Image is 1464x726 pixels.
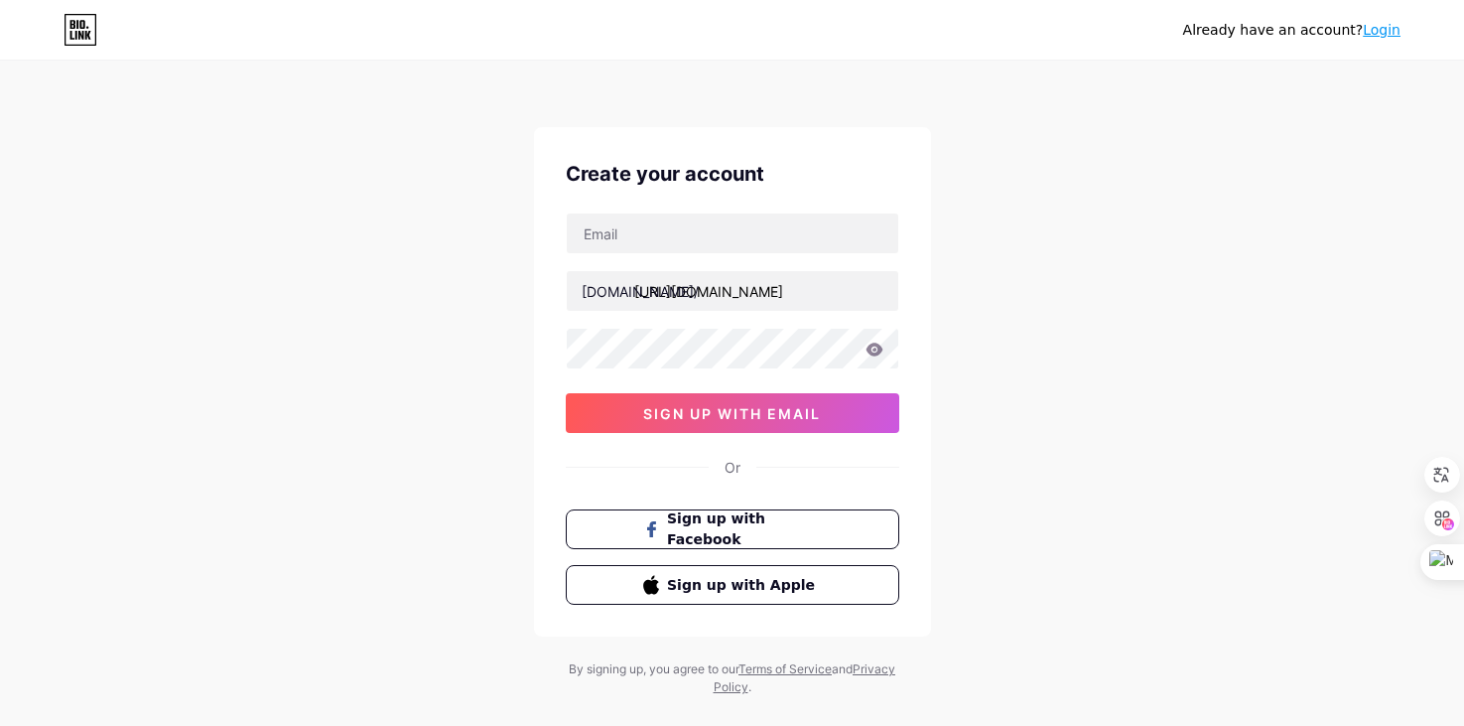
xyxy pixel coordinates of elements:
[667,575,821,596] span: Sign up with Apple
[725,457,740,478] div: Or
[667,508,821,550] span: Sign up with Facebook
[566,393,899,433] button: sign up with email
[566,159,899,189] div: Create your account
[738,661,832,676] a: Terms of Service
[1363,22,1400,38] a: Login
[566,565,899,605] button: Sign up with Apple
[567,214,898,253] input: Email
[643,405,821,422] span: sign up with email
[582,281,699,302] div: [DOMAIN_NAME]/
[566,509,899,549] button: Sign up with Facebook
[564,660,901,696] div: By signing up, you agree to our and .
[567,271,898,311] input: username
[1183,20,1400,41] div: Already have an account?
